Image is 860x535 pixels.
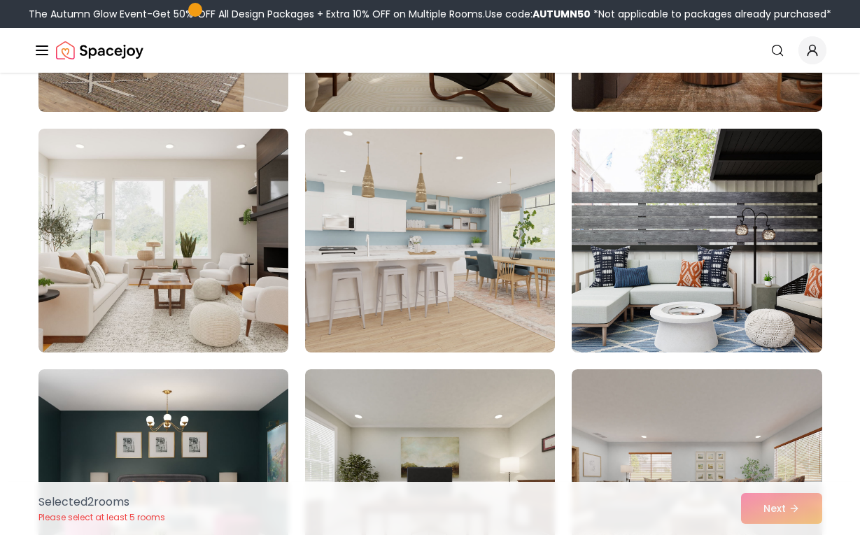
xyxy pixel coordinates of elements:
b: AUTUMN50 [533,7,591,21]
img: Spacejoy Logo [56,36,143,64]
img: Room room-87 [565,123,828,358]
div: The Autumn Glow Event-Get 50% OFF All Design Packages + Extra 10% OFF on Multiple Rooms. [29,7,831,21]
img: Room room-86 [305,129,555,352]
p: Please select at least 5 rooms [38,512,165,523]
span: *Not applicable to packages already purchased* [591,7,831,21]
a: Spacejoy [56,36,143,64]
img: Room room-85 [38,129,288,352]
span: Use code: [485,7,591,21]
p: Selected 2 room s [38,494,165,511]
nav: Global [34,28,826,73]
